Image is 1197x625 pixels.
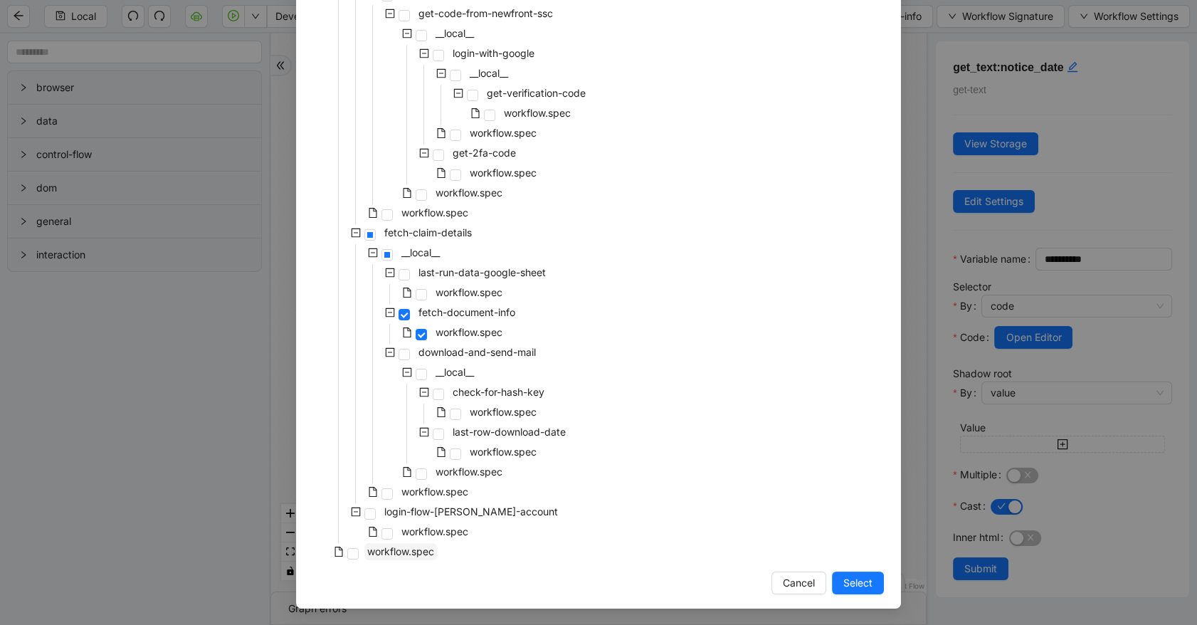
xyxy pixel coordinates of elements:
[381,503,561,520] span: login-flow-smaira-account
[467,443,539,461] span: workflow.spec
[771,572,826,594] button: Cancel
[450,145,519,162] span: get-2fa-code
[385,308,395,317] span: minus-square
[467,164,539,182] span: workflow.spec
[783,575,815,591] span: Cancel
[436,168,446,178] span: file
[402,467,412,477] span: file
[416,264,549,281] span: last-run-data-google-sheet
[368,527,378,537] span: file
[364,543,437,560] span: workflow.spec
[419,148,429,158] span: minus-square
[487,87,586,99] span: get-verification-code
[453,386,544,398] span: check-for-hash-key
[453,147,516,159] span: get-2fa-code
[351,507,361,517] span: minus-square
[418,266,546,278] span: last-run-data-google-sheet
[418,306,515,318] span: fetch-document-info
[467,125,539,142] span: workflow.spec
[470,446,537,458] span: workflow.spec
[832,572,884,594] button: Select
[416,344,539,361] span: download-and-send-mail
[470,167,537,179] span: workflow.spec
[385,347,395,357] span: minus-square
[401,246,440,258] span: __local__
[436,68,446,78] span: minus-square
[399,204,471,221] span: workflow.spec
[453,47,534,59] span: login-with-google
[504,107,571,119] span: workflow.spec
[436,407,446,417] span: file
[436,187,502,199] span: workflow.spec
[368,248,378,258] span: minus-square
[334,547,344,557] span: file
[399,244,443,261] span: __local__
[368,208,378,218] span: file
[401,525,468,537] span: workflow.spec
[433,364,477,381] span: __local__
[453,426,566,438] span: last-row-download-date
[368,487,378,497] span: file
[450,45,537,62] span: login-with-google
[381,224,475,241] span: fetch-claim-details
[402,288,412,298] span: file
[433,25,477,42] span: __local__
[401,206,468,219] span: workflow.spec
[436,326,502,338] span: workflow.spec
[450,424,569,441] span: last-row-download-date
[351,228,361,238] span: minus-square
[436,286,502,298] span: workflow.spec
[419,427,429,437] span: minus-square
[416,5,556,22] span: get-code-from-newfront-ssc
[419,48,429,58] span: minus-square
[436,128,446,138] span: file
[418,7,553,19] span: get-code-from-newfront-ssc
[402,28,412,38] span: minus-square
[501,105,574,122] span: workflow.spec
[467,65,511,82] span: __local__
[418,346,536,358] span: download-and-send-mail
[385,9,395,19] span: minus-square
[433,463,505,480] span: workflow.spec
[384,505,558,518] span: login-flow-[PERSON_NAME]-account
[450,384,547,401] span: check-for-hash-key
[433,324,505,341] span: workflow.spec
[470,127,537,139] span: workflow.spec
[436,366,474,378] span: __local__
[470,406,537,418] span: workflow.spec
[367,545,434,557] span: workflow.spec
[436,447,446,457] span: file
[416,304,518,321] span: fetch-document-info
[484,85,589,102] span: get-verification-code
[467,404,539,421] span: workflow.spec
[436,466,502,478] span: workflow.spec
[436,27,474,39] span: __local__
[433,284,505,301] span: workflow.spec
[399,523,471,540] span: workflow.spec
[384,226,472,238] span: fetch-claim-details
[401,485,468,498] span: workflow.spec
[399,483,471,500] span: workflow.spec
[385,268,395,278] span: minus-square
[402,188,412,198] span: file
[402,367,412,377] span: minus-square
[433,184,505,201] span: workflow.spec
[402,327,412,337] span: file
[453,88,463,98] span: minus-square
[843,575,872,591] span: Select
[470,67,508,79] span: __local__
[470,108,480,118] span: file
[419,387,429,397] span: minus-square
